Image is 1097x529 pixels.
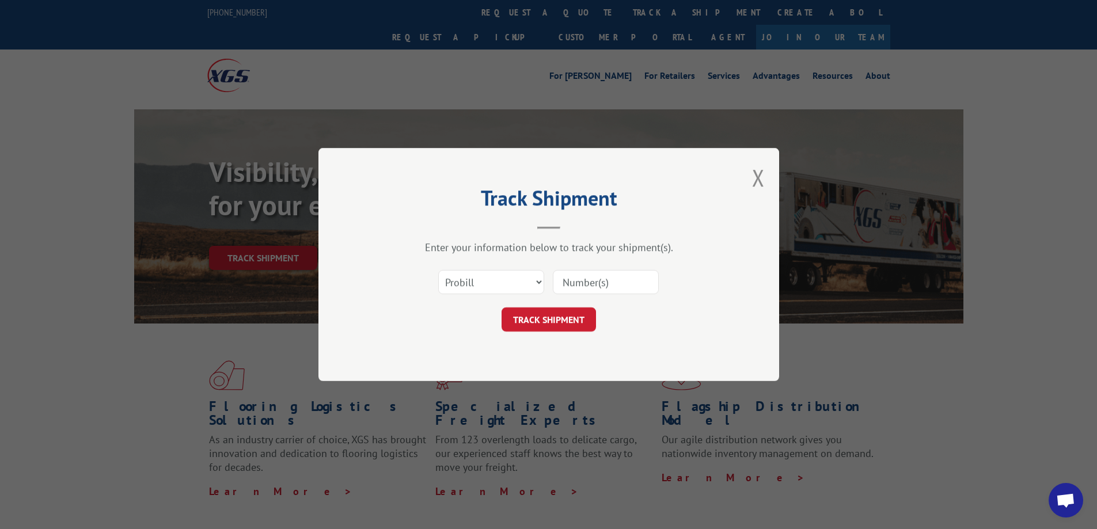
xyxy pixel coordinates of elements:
div: Enter your information below to track your shipment(s). [376,241,722,254]
h2: Track Shipment [376,190,722,212]
button: TRACK SHIPMENT [502,307,596,332]
button: Close modal [752,162,765,193]
input: Number(s) [553,270,659,294]
a: Open chat [1049,483,1083,517]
